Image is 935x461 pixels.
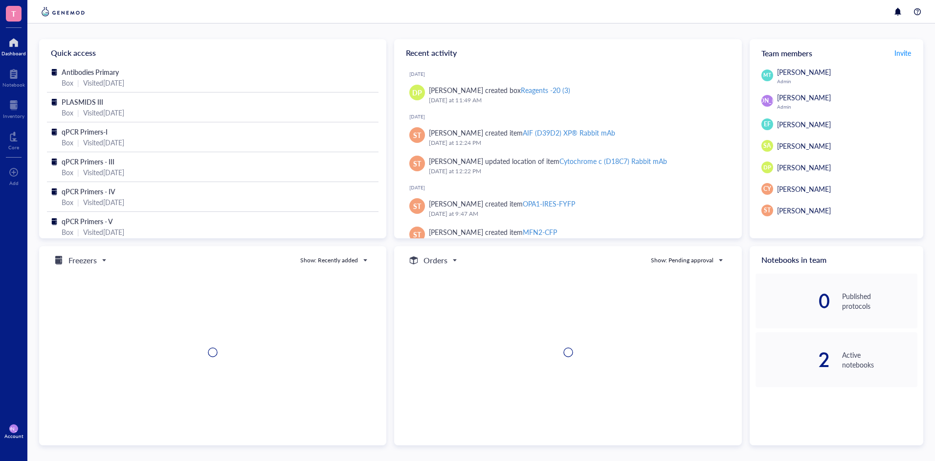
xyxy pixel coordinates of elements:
span: CY [763,184,771,193]
div: Visited [DATE] [83,137,124,148]
span: T [11,7,16,20]
div: [DATE] at 9:47 AM [429,209,726,219]
img: genemod-logo [39,6,87,18]
div: Admin [777,78,917,84]
div: | [77,167,79,178]
div: [DATE] at 12:24 PM [429,138,726,148]
div: Account [4,433,23,439]
div: Show: Pending approval [651,256,713,265]
div: [DATE] [409,184,734,190]
span: ST [413,130,421,140]
a: Core [8,129,19,150]
a: Dashboard [1,35,26,56]
a: DP[PERSON_NAME] created boxReagents -20 (3)[DATE] at 11:49 AM [402,81,734,109]
span: [PERSON_NAME] [777,141,831,151]
div: Inventory [3,113,24,119]
h5: Orders [423,254,447,266]
div: Core [8,144,19,150]
a: ST[PERSON_NAME] created itemAIF (D39D2) XP® Rabbit mAb[DATE] at 12:24 PM [402,123,734,152]
span: qPCR Primers-I [62,127,108,137]
span: [PERSON_NAME] [777,67,831,77]
a: ST[PERSON_NAME] updated location of itemCytochrome c (D18C7) Rabbit mAb[DATE] at 12:22 PM [402,152,734,180]
div: | [77,137,79,148]
a: Inventory [3,97,24,119]
div: [PERSON_NAME] created item [429,127,615,138]
span: [PERSON_NAME] [777,206,831,215]
div: Admin [777,104,917,110]
div: Reagents -20 (3) [521,85,570,95]
span: [PERSON_NAME] [777,92,831,102]
div: Published protocols [842,291,917,311]
div: Visited [DATE] [83,167,124,178]
div: Quick access [39,39,386,67]
div: Box [62,227,73,237]
span: [PERSON_NAME] [777,184,831,194]
div: Recent activity [394,39,741,67]
div: Box [62,107,73,118]
div: | [77,227,79,237]
div: [DATE] at 11:49 AM [429,95,726,105]
span: ST [413,158,421,169]
button: Invite [894,45,912,61]
span: DP [412,87,422,98]
a: ST[PERSON_NAME] created itemMFN2-CFP[DATE] at 9:47 AM [402,223,734,251]
span: [PERSON_NAME] [777,119,831,129]
span: SA [763,141,771,150]
div: [PERSON_NAME] updated location of item [429,156,667,166]
div: [DATE] [409,71,734,77]
div: Visited [DATE] [83,227,124,237]
span: EF [764,120,771,129]
span: Invite [894,48,911,58]
div: Active notebooks [842,350,917,369]
div: Team members [750,39,923,67]
span: ST [764,206,771,215]
div: Notebooks in team [750,246,923,274]
span: qPCR Primers - IV [62,186,115,196]
div: | [77,107,79,118]
span: qPCR Primers - V [62,216,113,226]
span: Antibodies Primary [62,67,119,77]
div: AIF (D39D2) XP® Rabbit mAb [523,128,615,138]
div: Visited [DATE] [83,107,124,118]
span: MT [763,71,771,79]
div: Add [9,180,19,186]
div: | [77,197,79,207]
div: [DATE] [409,114,734,119]
div: Box [62,77,73,88]
span: ST [413,201,421,211]
a: Notebook [2,66,25,88]
div: Show: Recently added [300,256,358,265]
span: [PERSON_NAME] [743,96,791,105]
h5: Freezers [68,254,97,266]
div: [DATE] at 12:22 PM [429,166,726,176]
div: [PERSON_NAME] created box [429,85,570,95]
div: | [77,77,79,88]
div: Cytochrome c (D18C7) Rabbit mAb [559,156,667,166]
span: DP [763,163,771,172]
span: [PERSON_NAME] [777,162,831,172]
div: Box [62,197,73,207]
div: 0 [756,293,831,309]
div: Box [62,137,73,148]
div: [PERSON_NAME] created item [429,198,575,209]
div: Notebook [2,82,25,88]
div: Visited [DATE] [83,77,124,88]
span: qPCR Primers - III [62,157,114,166]
div: Box [62,167,73,178]
div: Dashboard [1,50,26,56]
span: PLASMIDS III [62,97,103,107]
a: ST[PERSON_NAME] created itemOPA1-IRES-FYFP[DATE] at 9:47 AM [402,194,734,223]
div: OPA1-IRES-FYFP [523,199,575,208]
div: 2 [756,352,831,368]
div: Visited [DATE] [83,197,124,207]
